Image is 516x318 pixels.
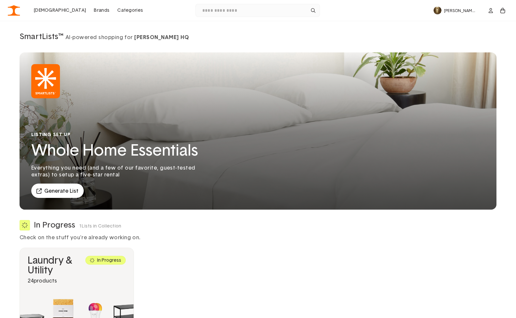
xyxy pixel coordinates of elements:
a: [DEMOGRAPHIC_DATA] [31,5,89,16]
p: [PERSON_NAME] HQ [444,8,480,13]
p: 1 Lists in Collection [79,223,122,229]
h2: SmartLists™ [20,33,189,41]
button: Franklyn HQ[PERSON_NAME] HQ [430,5,484,16]
a: Brands [91,5,113,16]
h3: In Progress [20,220,75,230]
span: Generate List [44,188,79,195]
strong: [PERSON_NAME] HQ [134,35,189,40]
span: AI-powered shopping for [65,35,189,40]
img: Franklyn HQ [434,7,441,14]
button: dropdown trigger [486,5,496,16]
p: Check on the stuff you're already working on. [20,234,496,241]
button: Generate List [31,184,84,198]
img: Inhouse [8,5,20,16]
h3: Laundry & Utility [28,256,85,275]
a: Categories [114,5,146,16]
h6: 24 products [28,278,57,284]
div: In Progress [85,256,126,265]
